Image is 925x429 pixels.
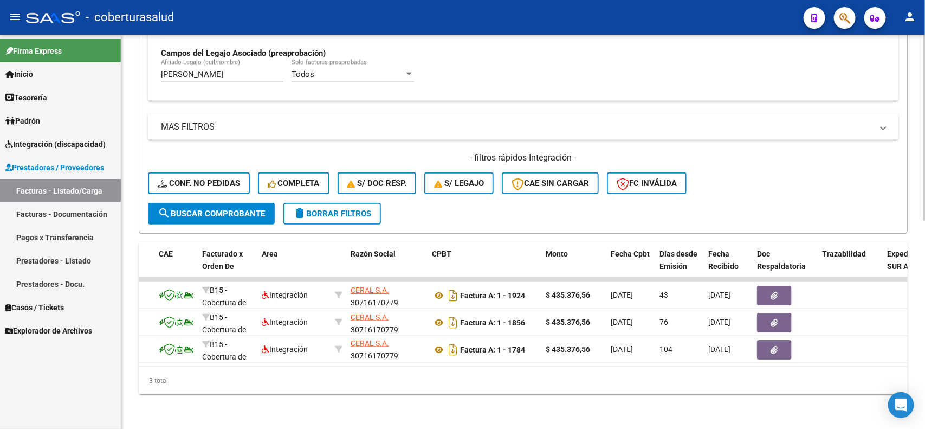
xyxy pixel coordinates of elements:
[546,291,590,299] strong: $ 435.376,56
[424,172,494,194] button: S/ legajo
[5,115,40,127] span: Padrón
[757,249,806,271] span: Doc Respaldatoria
[659,291,668,299] span: 43
[257,242,331,290] datatable-header-cell: Area
[338,172,417,194] button: S/ Doc Resp.
[607,172,687,194] button: FC Inválida
[159,249,173,258] span: CAE
[347,178,407,188] span: S/ Doc Resp.
[148,172,250,194] button: Conf. no pedidas
[148,203,275,225] button: Buscar Comprobante
[822,249,866,258] span: Trazabilidad
[346,242,428,290] datatable-header-cell: Razón Social
[351,286,389,294] span: CERAL S.A.
[351,338,423,361] div: 30716170779
[606,242,655,290] datatable-header-cell: Fecha Cpbt
[158,207,171,220] mat-icon: search
[9,10,22,23] mat-icon: menu
[611,345,633,354] span: [DATE]
[5,325,92,337] span: Explorador de Archivos
[541,242,606,290] datatable-header-cell: Monto
[659,345,672,354] span: 104
[546,345,590,354] strong: $ 435.376,56
[283,203,381,225] button: Borrar Filtros
[708,345,730,354] span: [DATE]
[202,249,243,271] span: Facturado x Orden De
[198,242,257,290] datatable-header-cell: Facturado x Orden De
[148,114,898,140] mat-expansion-panel-header: MAS FILTROS
[512,178,589,188] span: CAE SIN CARGAR
[351,249,396,258] span: Razón Social
[434,178,484,188] span: S/ legajo
[202,313,246,347] span: B15 - Cobertura de Salud
[903,10,916,23] mat-icon: person
[432,249,451,258] span: CPBT
[546,249,568,258] span: Monto
[617,178,677,188] span: FC Inválida
[428,242,541,290] datatable-header-cell: CPBT
[460,291,525,300] strong: Factura A: 1 - 1924
[704,242,753,290] datatable-header-cell: Fecha Recibido
[262,318,308,326] span: Integración
[351,339,389,348] span: CERAL S.A.
[753,242,818,290] datatable-header-cell: Doc Respaldatoria
[5,138,106,150] span: Integración (discapacidad)
[158,209,265,219] span: Buscar Comprobante
[5,302,64,313] span: Casos / Tickets
[139,367,908,394] div: 3 total
[258,172,329,194] button: Completa
[351,313,389,322] span: CERAL S.A.
[262,291,308,299] span: Integración
[293,207,306,220] mat-icon: delete
[5,45,62,57] span: Firma Express
[351,311,423,334] div: 30716170779
[446,287,460,304] i: Descargar documento
[659,249,697,271] span: Días desde Emisión
[546,318,590,326] strong: $ 435.376,56
[262,249,278,258] span: Area
[86,5,174,29] span: - coberturasalud
[262,345,308,354] span: Integración
[611,291,633,299] span: [DATE]
[460,345,525,354] strong: Factura A: 1 - 1784
[154,242,198,290] datatable-header-cell: CAE
[5,162,104,174] span: Prestadores / Proveedores
[611,318,633,326] span: [DATE]
[202,340,246,374] span: B15 - Cobertura de Salud
[502,172,599,194] button: CAE SIN CARGAR
[158,178,240,188] span: Conf. no pedidas
[446,341,460,358] i: Descargar documento
[161,48,326,58] strong: Campos del Legajo Asociado (preaprobación)
[293,209,371,219] span: Borrar Filtros
[888,392,914,418] div: Open Intercom Messenger
[161,121,872,133] mat-panel-title: MAS FILTROS
[202,286,246,319] span: B15 - Cobertura de Salud
[655,242,704,290] datatable-header-cell: Días desde Emisión
[5,92,47,104] span: Tesorería
[351,284,423,307] div: 30716170779
[446,314,460,331] i: Descargar documento
[292,69,314,79] span: Todos
[611,249,650,258] span: Fecha Cpbt
[708,291,730,299] span: [DATE]
[268,178,320,188] span: Completa
[708,318,730,326] span: [DATE]
[148,152,898,164] h4: - filtros rápidos Integración -
[708,249,739,271] span: Fecha Recibido
[460,318,525,327] strong: Factura A: 1 - 1856
[5,68,33,80] span: Inicio
[818,242,883,290] datatable-header-cell: Trazabilidad
[659,318,668,326] span: 76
